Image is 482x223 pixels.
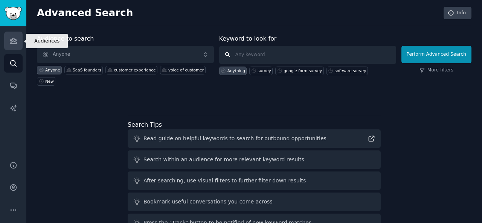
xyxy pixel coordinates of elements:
[143,177,306,185] div: After searching, use visual filters to further filter down results
[45,79,54,84] div: New
[143,156,304,164] div: Search within an audience for more relevant keyword results
[335,68,366,73] div: software survey
[5,7,22,20] img: GummySearch logo
[37,77,55,86] a: New
[73,67,101,73] div: SaaS founders
[37,35,94,42] label: Audience to search
[219,35,277,42] label: Keyword to look for
[401,46,471,63] button: Perform Advanced Search
[45,67,60,73] div: Anyone
[219,46,396,64] input: Any keyword
[444,7,471,20] a: Info
[227,68,245,73] div: Anything
[37,7,439,19] h2: Advanced Search
[128,121,162,128] label: Search Tips
[143,198,273,206] div: Bookmark useful conversations you come across
[284,68,322,73] div: google form survey
[258,68,271,73] div: survey
[419,67,453,74] a: More filters
[37,46,214,63] button: Anyone
[114,67,156,73] div: customer experience
[168,67,204,73] div: voice of customer
[143,135,326,143] div: Read guide on helpful keywords to search for outbound opportunities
